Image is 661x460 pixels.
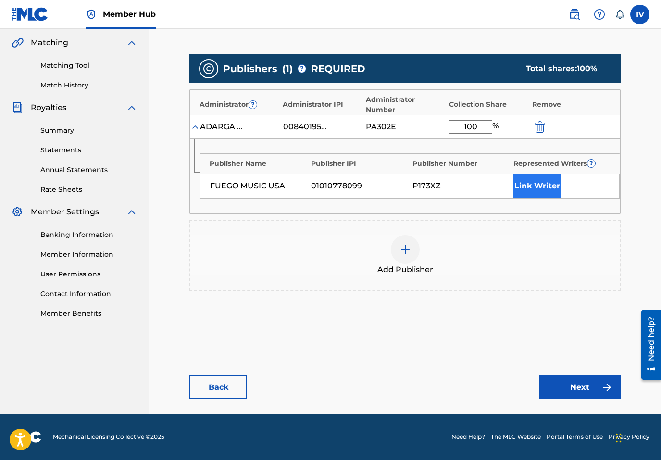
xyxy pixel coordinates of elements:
a: Need Help? [451,433,485,441]
a: User Permissions [40,269,137,279]
img: publishers [203,63,214,75]
a: Member Information [40,249,137,260]
img: Matching [12,37,24,49]
span: REQUIRED [311,62,365,76]
img: search [569,9,580,20]
div: Arrastrar [616,423,622,452]
span: Member Hub [103,9,156,20]
button: Link Writer [513,174,561,198]
span: Member Settings [31,206,99,218]
div: Notifications [615,10,624,19]
div: Publisher IPI [311,159,408,169]
a: Member Benefits [40,309,137,319]
a: Rate Sheets [40,185,137,195]
span: 100 % [577,64,597,73]
div: FUEGO MUSIC USA [210,180,306,192]
div: Publisher Number [412,159,509,169]
img: MLC Logo [12,7,49,21]
a: Matching Tool [40,61,137,71]
div: Remove [532,99,611,110]
img: f7272a7cc735f4ea7f67.svg [601,382,613,393]
a: Privacy Policy [609,433,649,441]
div: User Menu [630,5,649,24]
a: Annual Statements [40,165,137,175]
img: 12a2ab48e56ec057fbd8.svg [535,121,545,133]
img: add [399,244,411,255]
span: Royalties [31,102,66,113]
div: Administrator [200,99,278,110]
span: ( 1 ) [282,62,293,76]
a: The MLC Website [491,433,541,441]
div: Total shares: [526,63,601,75]
a: Back [189,375,247,399]
img: Member Settings [12,206,23,218]
iframe: Chat Widget [613,414,661,460]
span: Mechanical Licensing Collective © 2025 [53,433,164,441]
div: Administrator Number [366,95,444,115]
img: Top Rightsholder [86,9,97,20]
a: Statements [40,145,137,155]
img: help [594,9,605,20]
a: Portal Terms of Use [547,433,603,441]
img: expand [126,102,137,113]
a: Contact Information [40,289,137,299]
span: Add Publisher [377,264,433,275]
span: Matching [31,37,68,49]
img: logo [12,431,41,443]
img: Royalties [12,102,23,113]
a: Banking Information [40,230,137,240]
a: Public Search [565,5,584,24]
div: Help [590,5,609,24]
span: % [492,120,501,134]
a: Match History [40,80,137,90]
div: Widget de chat [613,414,661,460]
div: Represented Writers [513,159,610,169]
img: expand [126,206,137,218]
span: ? [587,160,595,167]
span: ? [298,65,306,73]
img: expand-cell-toggle [190,122,200,132]
a: Summary [40,125,137,136]
iframe: Resource Center [634,306,661,383]
div: 01010778099 [311,180,407,192]
div: Collection Share [449,99,527,110]
a: Next [539,375,621,399]
span: ? [249,101,257,109]
div: Publisher Name [210,159,306,169]
div: Administrator IPI [283,99,361,110]
span: Publishers [223,62,277,76]
img: expand [126,37,137,49]
div: P173XZ [412,180,509,192]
